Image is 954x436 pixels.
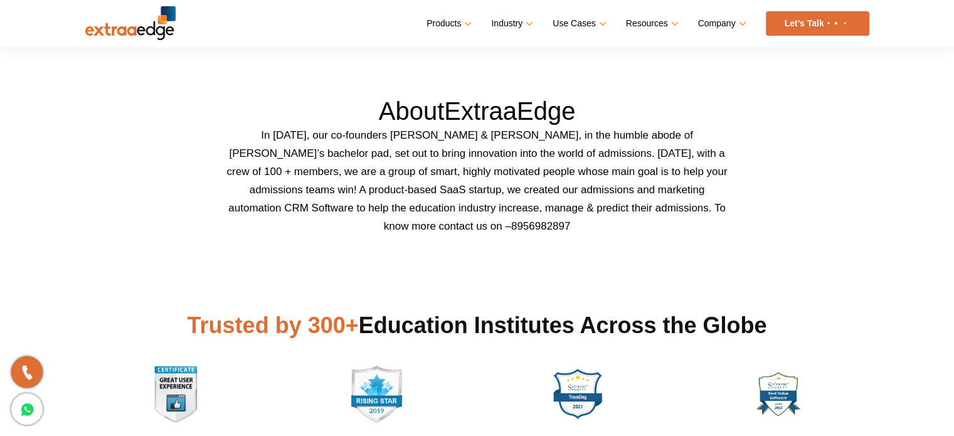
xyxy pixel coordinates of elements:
a: Industry [491,14,531,33]
span: ExtraaEdge [444,97,575,125]
h1: About [85,96,869,126]
a: Use Cases [553,14,603,33]
a: Let’s Talk [766,11,869,36]
a: Products [427,14,469,33]
span: Trusted by 300+ [188,312,359,338]
h2: Education Institutes Across the Globe [85,311,869,341]
span: 8956982897 [511,220,571,232]
p: In [DATE], our co-founders [PERSON_NAME] & [PERSON_NAME], in the humble abode of [PERSON_NAME]’s ... [226,126,728,235]
a: Company [698,14,744,33]
a: Resources [626,14,676,33]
